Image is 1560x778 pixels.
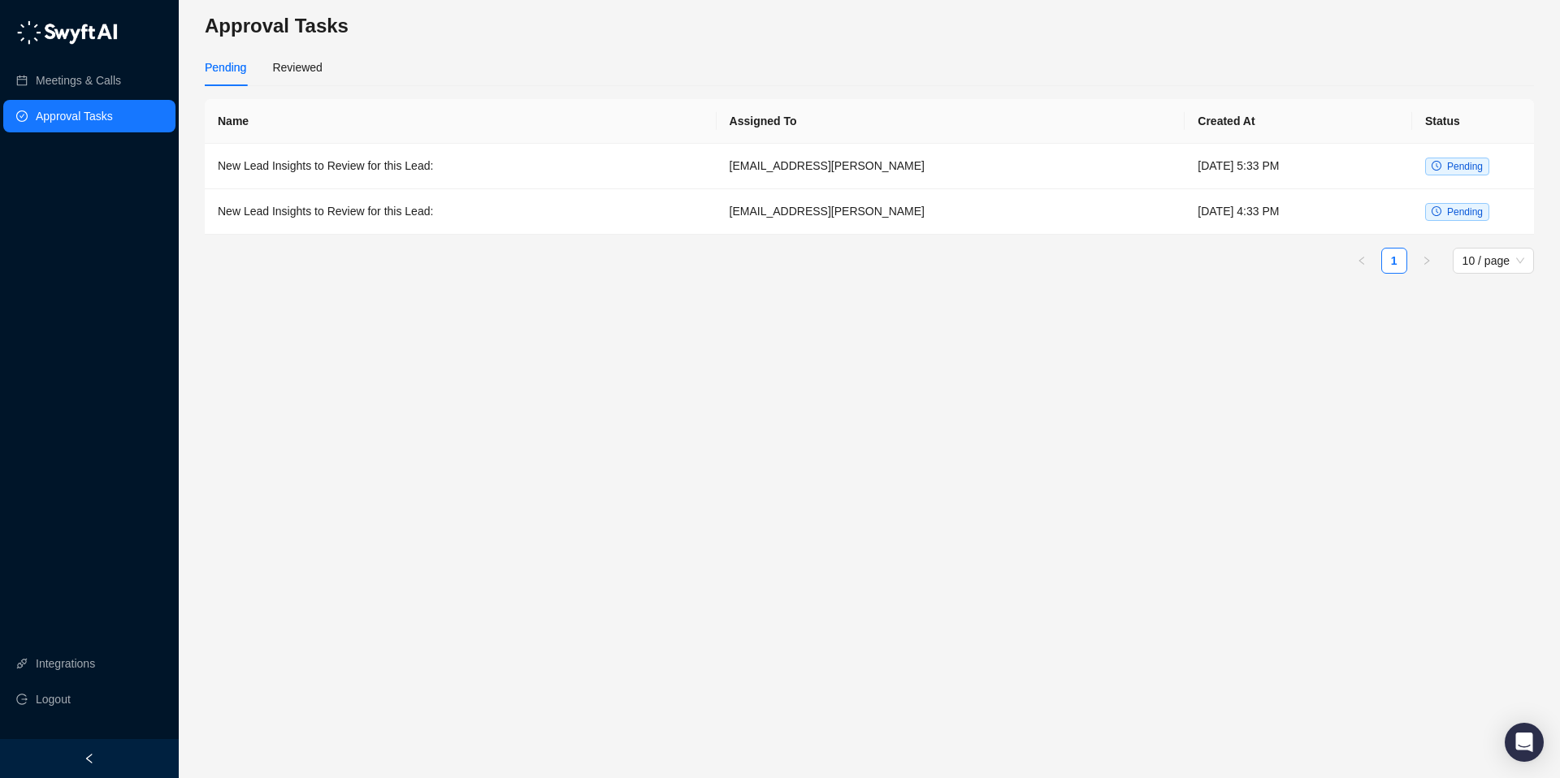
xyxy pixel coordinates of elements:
[16,694,28,705] span: logout
[205,144,717,189] td: New Lead Insights to Review for this Lead:
[1381,248,1407,274] li: 1
[1185,189,1412,235] td: [DATE] 4:33 PM
[1349,248,1375,274] li: Previous Page
[36,64,121,97] a: Meetings & Calls
[205,99,717,144] th: Name
[1414,248,1440,274] li: Next Page
[205,58,246,76] div: Pending
[36,683,71,715] span: Logout
[1462,249,1524,273] span: 10 / page
[1349,248,1375,274] button: left
[205,189,717,235] td: New Lead Insights to Review for this Lead:
[717,99,1185,144] th: Assigned To
[1432,161,1441,171] span: clock-circle
[1185,99,1412,144] th: Created At
[1414,248,1440,274] button: right
[1432,206,1441,216] span: clock-circle
[717,144,1185,189] td: [EMAIL_ADDRESS][PERSON_NAME]
[1412,99,1534,144] th: Status
[36,647,95,680] a: Integrations
[84,753,95,764] span: left
[1382,249,1406,273] a: 1
[1185,144,1412,189] td: [DATE] 5:33 PM
[1505,723,1544,762] div: Open Intercom Messenger
[1453,248,1534,274] div: Page Size
[717,189,1185,235] td: [EMAIL_ADDRESS][PERSON_NAME]
[205,13,1534,39] h3: Approval Tasks
[1447,206,1483,218] span: Pending
[1422,256,1432,266] span: right
[1447,161,1483,172] span: Pending
[16,20,118,45] img: logo-05li4sbe.png
[272,58,322,76] div: Reviewed
[36,100,113,132] a: Approval Tasks
[1357,256,1367,266] span: left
